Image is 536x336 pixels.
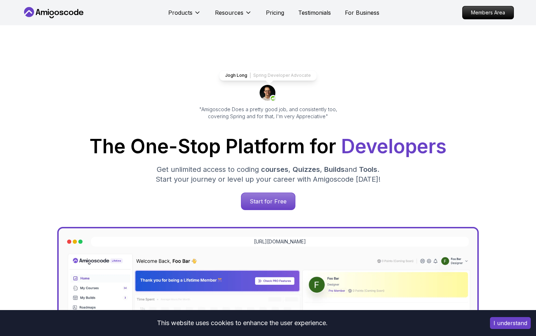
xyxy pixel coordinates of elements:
[260,85,276,102] img: josh long
[345,8,379,17] a: For Business
[253,73,311,78] p: Spring Developer Advocate
[324,165,345,174] span: Builds
[215,8,243,17] p: Resources
[298,8,331,17] a: Testimonials
[225,73,247,78] p: Jogh Long
[462,6,514,19] a: Members Area
[359,165,377,174] span: Tools
[5,315,479,331] div: This website uses cookies to enhance the user experience.
[189,106,347,120] p: "Amigoscode Does a pretty good job, and consistently too, covering Spring and for that, I'm very ...
[341,135,446,158] span: Developers
[463,6,514,19] p: Members Area
[293,165,320,174] span: Quizzes
[28,137,508,156] h1: The One-Stop Platform for
[168,8,201,22] button: Products
[241,193,295,210] a: Start for Free
[266,8,284,17] a: Pricing
[490,317,531,329] button: Accept cookies
[261,165,288,174] span: courses
[168,8,192,17] p: Products
[254,238,306,245] a: [URL][DOMAIN_NAME]
[150,164,386,184] p: Get unlimited access to coding , , and . Start your journey or level up your career with Amigosco...
[215,8,252,22] button: Resources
